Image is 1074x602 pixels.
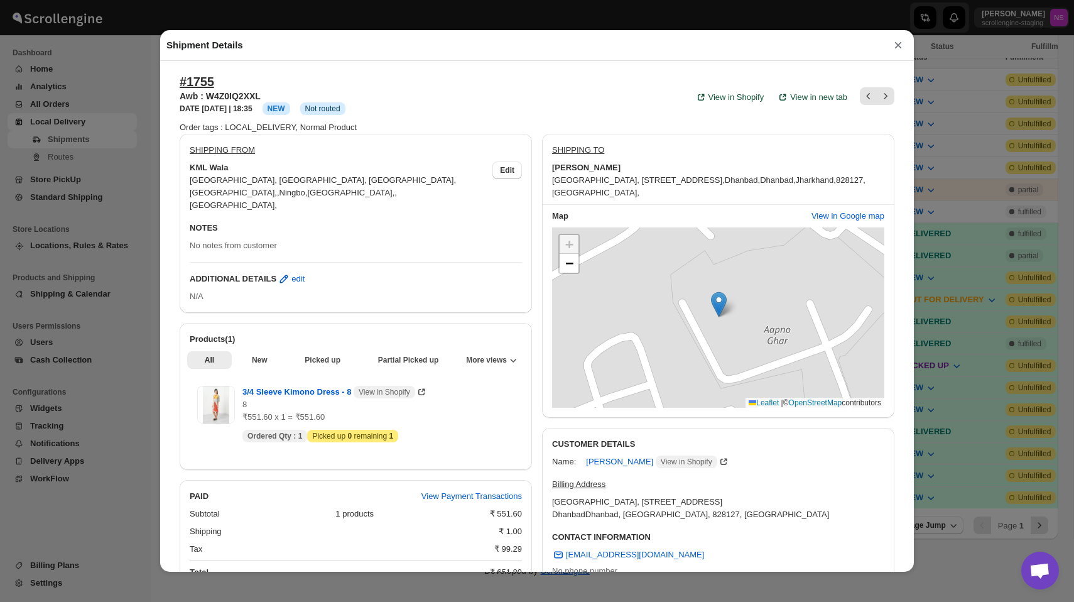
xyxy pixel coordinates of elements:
[277,188,279,197] span: ,
[359,387,410,397] span: View in Shopify
[560,235,578,254] a: Zoom in
[305,104,340,114] span: Not routed
[552,479,605,489] u: Billing Address
[545,545,712,565] a: [EMAIL_ADDRESS][DOMAIN_NAME]
[242,400,247,409] span: 8
[389,432,394,441] b: 1
[247,431,302,441] span: Ordered Qty :
[708,91,764,104] span: View in Shopify
[552,456,576,468] div: Name:
[242,412,325,422] span: ₹551.60 x 1 = ₹551.60
[789,398,842,407] a: OpenStreetMap
[490,508,522,520] div: ₹ 551.60
[190,292,203,301] span: N/A
[190,543,484,555] div: Tax
[586,456,717,468] span: [PERSON_NAME]
[190,223,218,233] b: NOTES
[190,161,228,174] b: KML Wala
[586,457,729,466] a: [PERSON_NAME] View in Shopify
[190,490,209,503] h2: PAID
[566,549,704,561] span: [EMAIL_ADDRESS][DOMAIN_NAME]
[860,87,877,105] button: Previous
[307,188,394,197] span: [GEOGRAPHIC_DATA] ,
[811,210,884,222] span: View in Google map
[552,188,639,197] span: [GEOGRAPHIC_DATA] ,
[180,104,252,114] h3: DATE
[180,121,894,134] div: Order tags : LOCAL_DELIVERY, Normal Product
[725,175,760,185] span: Dhanbad ,
[270,269,312,289] button: edit
[796,175,836,185] span: Jharkhand ,
[552,145,604,155] u: SHIPPING TO
[877,87,894,105] button: Next
[769,84,855,112] button: View in new tab
[492,161,522,179] button: Edit
[190,241,277,250] span: No notes from customer
[552,496,829,521] div: [GEOGRAPHIC_DATA], [STREET_ADDRESS] Dhanbad Dhanbad, [GEOGRAPHIC_DATA], 828127, [GEOGRAPHIC_DATA]
[781,398,783,407] span: |
[552,531,884,544] h3: CONTACT INFORMATION
[279,188,308,197] span: Ningbo ,
[268,104,285,113] span: NEW
[252,355,268,365] span: New
[790,91,847,104] span: View in new tab
[166,39,243,52] h2: Shipment Details
[552,438,884,451] h3: CUSTOMER DETAILS
[347,432,352,441] b: 0
[202,104,252,113] b: [DATE] | 18:35
[335,508,479,520] div: 1 products
[552,161,621,174] b: [PERSON_NAME]
[190,333,522,346] h2: Products(1)
[458,351,524,369] button: More views
[500,165,514,175] span: Edit
[565,255,573,271] span: −
[190,508,325,520] div: Subtotal
[378,355,439,365] span: Partial Picked up
[552,211,568,221] b: Map
[565,236,573,252] span: +
[1021,552,1059,589] div: Open chat
[305,355,340,365] span: Picked up
[749,398,779,407] a: Leaflet
[760,175,795,185] span: Dhanbad ,
[291,273,305,285] span: edit
[242,387,428,397] a: 3/4 Sleeve Kimono Dress - 8 View in Shopify
[836,175,865,185] span: 828127 ,
[552,566,617,576] span: No phone number
[466,355,507,365] span: More views
[180,90,345,102] h3: Awb : W4Z0IQ2XXL
[687,84,772,112] a: View in Shopify
[746,398,884,408] div: © contributors
[661,457,712,467] span: View in Shopify
[190,273,276,285] b: ADDITIONAL DETAILS
[499,525,522,538] div: ₹ 1.00
[312,431,393,441] span: Picked up remaining
[490,566,522,579] div: ₹ 651.89
[560,254,578,273] a: Zoom out
[180,74,214,89] button: #1755
[190,175,456,197] span: [GEOGRAPHIC_DATA], [GEOGRAPHIC_DATA], [GEOGRAPHIC_DATA], [GEOGRAPHIC_DATA] ,
[421,490,522,503] span: View Payment Transactions
[190,525,489,538] div: Shipping
[190,145,255,155] u: SHIPPING FROM
[552,175,725,185] span: [GEOGRAPHIC_DATA], [STREET_ADDRESS] ,
[860,87,894,105] nav: Pagination
[889,36,908,54] button: ×
[298,432,303,441] b: 1
[242,386,415,398] span: 3/4 Sleeve Kimono Dress - 8
[804,206,892,226] button: View in Google map
[494,543,522,555] div: ₹ 99.29
[190,567,209,577] b: Total
[394,188,397,197] span: ,
[414,486,529,506] button: View Payment Transactions
[711,292,727,317] img: Marker
[205,355,214,365] span: All
[190,200,277,210] span: [GEOGRAPHIC_DATA] ,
